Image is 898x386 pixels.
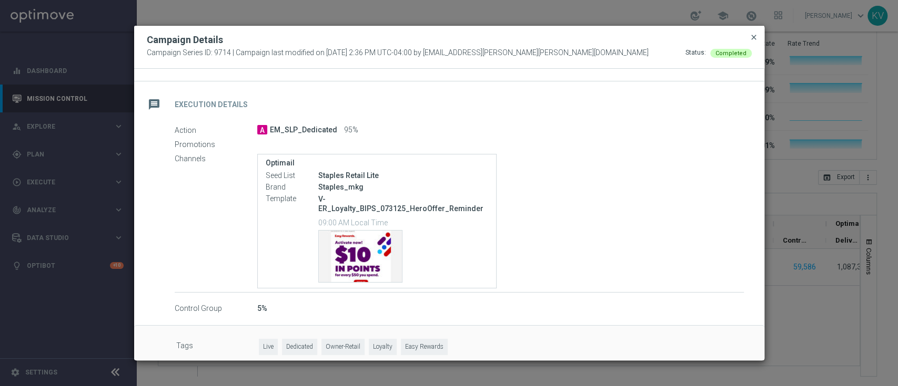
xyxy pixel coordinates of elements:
[685,48,706,58] div: Status:
[401,339,448,355] span: Easy Rewards
[175,100,248,110] h2: Execution Details
[750,33,758,41] span: close
[715,50,746,57] span: Completed
[176,339,259,355] label: Tags
[147,34,223,46] h2: Campaign Details
[145,95,164,114] i: message
[257,125,267,134] span: A
[318,170,488,181] div: Staples Retail Lite
[710,48,752,57] colored-tag: Completed
[318,194,488,213] p: V-ER_Loyalty_BIPS_073125_HeroOffer_Reminder
[259,339,278,355] span: Live
[175,154,257,163] label: Channels
[369,339,397,355] span: Loyalty
[321,339,365,355] span: Owner-Retail
[175,140,257,149] label: Promotions
[282,339,317,355] span: Dedicated
[175,126,257,135] label: Action
[266,194,318,204] label: Template
[318,217,488,227] p: 09:00 AM Local Time
[344,126,358,135] span: 95%
[270,126,337,135] span: EM_SLP_Dedicated
[266,159,488,168] label: Optimail
[266,183,318,192] label: Brand
[318,182,488,192] div: Staples_mkg
[175,304,257,314] label: Control Group
[257,303,744,314] div: 5%
[147,48,649,58] span: Campaign Series ID: 9714 | Campaign last modified on [DATE] 2:36 PM UTC-04:00 by [EMAIL_ADDRESS][...
[266,171,318,181] label: Seed List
